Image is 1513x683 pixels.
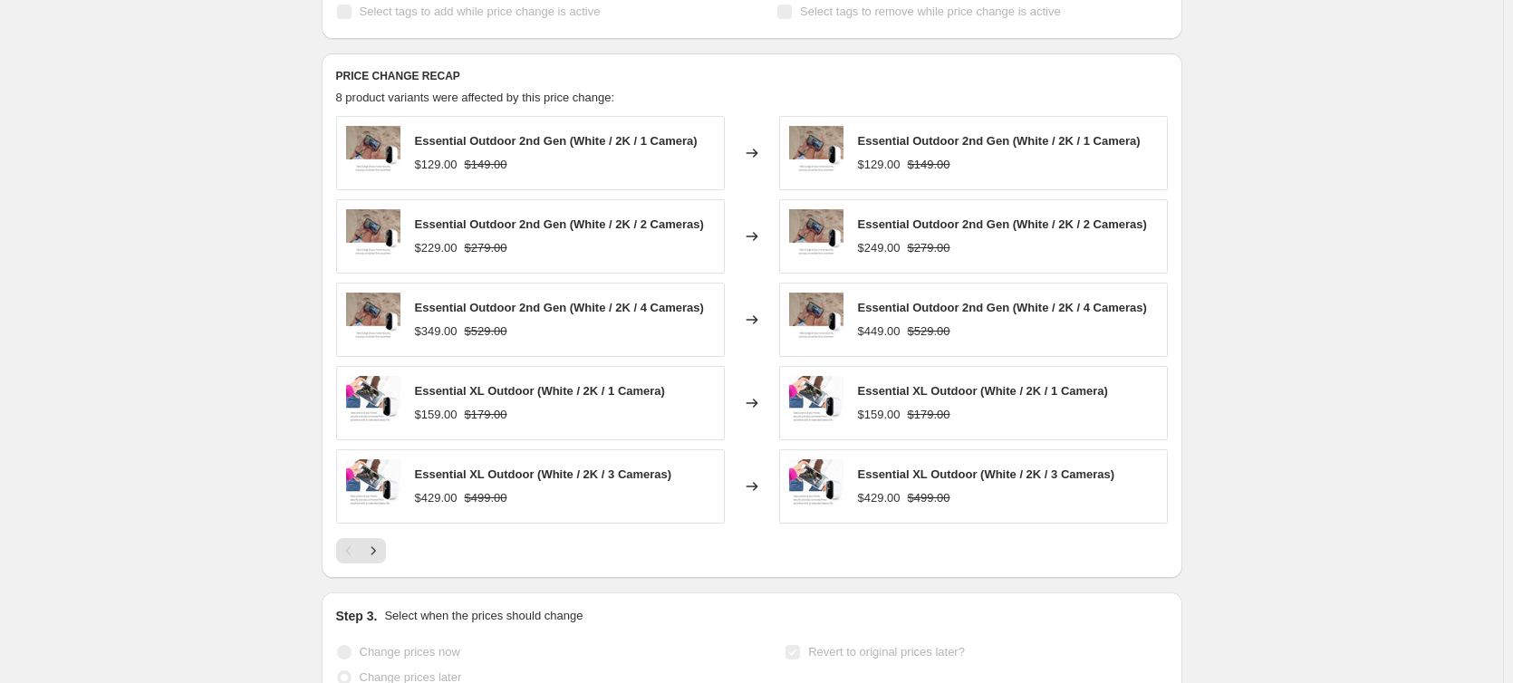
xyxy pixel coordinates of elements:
img: e2-xl-info-carousel-3_80x.jpg [346,459,400,514]
strike: $499.00 [908,489,950,507]
p: Select when the prices should change [384,607,583,625]
img: e2-outdoor-info-carousel-5_80x.jpg [789,126,843,180]
strike: $279.00 [908,239,950,257]
button: Next [361,538,386,563]
span: Essential XL Outdoor (White / 2K / 3 Cameras) [415,467,672,481]
div: $349.00 [415,322,458,341]
span: Essential XL Outdoor (White / 2K / 1 Camera) [858,384,1108,398]
strike: $179.00 [908,406,950,424]
div: $249.00 [858,239,901,257]
div: $229.00 [415,239,458,257]
nav: Pagination [336,538,386,563]
img: e2-outdoor-info-carousel-5_80x.jpg [789,293,843,347]
img: e2-xl-info-carousel-3_80x.jpg [789,459,843,514]
strike: $149.00 [908,156,950,174]
img: e2-outdoor-info-carousel-5_80x.jpg [789,209,843,264]
strike: $279.00 [465,239,507,257]
strike: $499.00 [465,489,507,507]
div: $129.00 [415,156,458,174]
div: $449.00 [858,322,901,341]
strike: $529.00 [465,322,507,341]
strike: $179.00 [465,406,507,424]
span: 8 product variants were affected by this price change: [336,91,615,104]
h6: PRICE CHANGE RECAP [336,69,1168,83]
span: Essential XL Outdoor (White / 2K / 1 Camera) [415,384,665,398]
span: Change prices now [360,645,460,659]
img: e2-xl-info-carousel-3_80x.jpg [789,376,843,430]
strike: $529.00 [908,322,950,341]
span: Revert to original prices later? [808,645,965,659]
div: $129.00 [858,156,901,174]
img: e2-xl-info-carousel-3_80x.jpg [346,376,400,430]
img: e2-outdoor-info-carousel-5_80x.jpg [346,209,400,264]
span: Select tags to add while price change is active [360,5,601,18]
div: $159.00 [415,406,458,424]
span: Select tags to remove while price change is active [800,5,1061,18]
div: $429.00 [858,489,901,507]
span: Essential XL Outdoor (White / 2K / 3 Cameras) [858,467,1115,481]
div: $159.00 [858,406,901,424]
span: Essential Outdoor 2nd Gen (White / 2K / 4 Cameras) [858,301,1147,314]
span: Essential Outdoor 2nd Gen (White / 2K / 1 Camera) [858,134,1141,148]
strike: $149.00 [465,156,507,174]
img: e2-outdoor-info-carousel-5_80x.jpg [346,126,400,180]
span: Essential Outdoor 2nd Gen (White / 2K / 2 Cameras) [858,217,1147,231]
h2: Step 3. [336,607,378,625]
span: Essential Outdoor 2nd Gen (White / 2K / 2 Cameras) [415,217,704,231]
span: Essential Outdoor 2nd Gen (White / 2K / 1 Camera) [415,134,698,148]
img: e2-outdoor-info-carousel-5_80x.jpg [346,293,400,347]
div: $429.00 [415,489,458,507]
span: Essential Outdoor 2nd Gen (White / 2K / 4 Cameras) [415,301,704,314]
